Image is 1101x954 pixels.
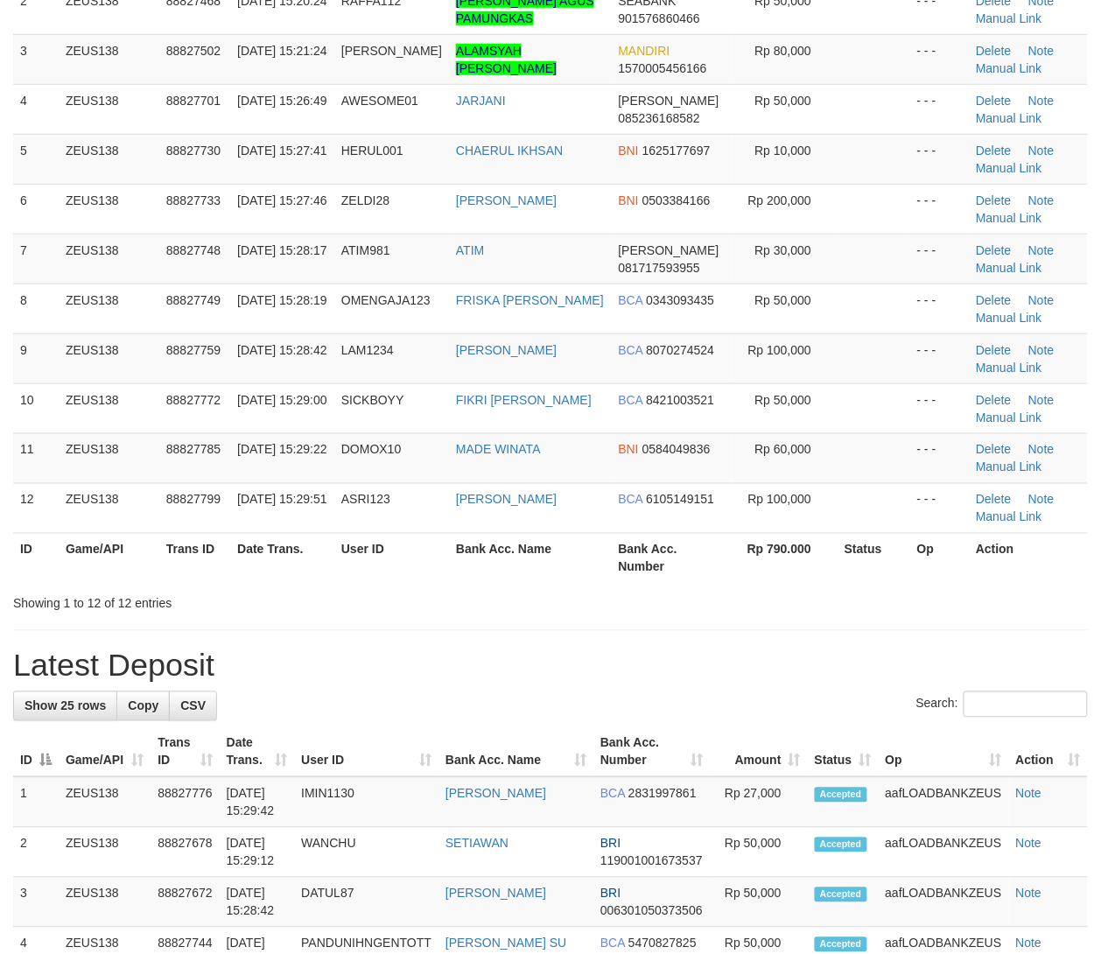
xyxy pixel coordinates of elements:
[438,727,593,777] th: Bank Acc. Name: activate to sort column ascending
[910,533,969,583] th: Op
[59,878,151,928] td: ZEUS138
[1016,887,1042,901] a: Note
[445,887,546,901] a: [PERSON_NAME]
[815,887,867,902] span: Accepted
[619,11,700,25] span: Copy 901576860466 to clipboard
[646,343,714,357] span: Copy 8070274524 to clipboard
[445,936,566,950] a: [PERSON_NAME] SU
[976,343,1011,357] a: Delete
[1016,837,1042,851] a: Note
[456,193,557,207] a: [PERSON_NAME]
[159,533,230,583] th: Trans ID
[1028,343,1055,357] a: Note
[1028,193,1055,207] a: Note
[600,904,703,918] span: Copy 006301050373506 to clipboard
[910,234,969,284] td: - - -
[456,443,541,457] a: MADE WINATA
[600,837,621,851] span: BRI
[116,691,170,721] a: Copy
[879,828,1009,878] td: aafLOADBANKZEUS
[59,84,159,134] td: ZEUS138
[619,94,719,108] span: [PERSON_NAME]
[341,393,404,407] span: SICKBOYY
[456,44,557,75] a: ALAMSYAH [PERSON_NAME]
[612,533,732,583] th: Bank Acc. Number
[711,727,808,777] th: Amount: activate to sort column ascending
[910,84,969,134] td: - - -
[964,691,1088,718] input: Search:
[815,838,867,852] span: Accepted
[13,333,59,383] td: 9
[619,293,643,307] span: BCA
[1028,393,1055,407] a: Note
[13,828,59,878] td: 2
[838,533,910,583] th: Status
[456,393,592,407] a: FIKRI [PERSON_NAME]
[754,44,811,58] span: Rp 80,000
[642,144,711,158] span: Copy 1625177697 to clipboard
[619,193,639,207] span: BNI
[619,61,707,75] span: Copy 1570005456166 to clipboard
[732,533,838,583] th: Rp 790.000
[237,443,326,457] span: [DATE] 15:29:22
[619,493,643,507] span: BCA
[628,787,697,801] span: Copy 2831997861 to clipboard
[600,936,625,950] span: BCA
[619,443,639,457] span: BNI
[815,788,867,803] span: Accepted
[711,878,808,928] td: Rp 50,000
[59,234,159,284] td: ZEUS138
[815,937,867,952] span: Accepted
[976,261,1042,275] a: Manual Link
[910,383,969,433] td: - - -
[456,94,506,108] a: JARJANI
[13,777,59,828] td: 1
[976,510,1042,524] a: Manual Link
[166,393,221,407] span: 88827772
[166,193,221,207] span: 88827733
[13,588,445,613] div: Showing 1 to 12 of 12 entries
[754,443,811,457] span: Rp 60,000
[748,193,811,207] span: Rp 200,000
[13,649,1088,684] h1: Latest Deposit
[976,361,1042,375] a: Manual Link
[237,293,326,307] span: [DATE] 15:28:19
[220,878,295,928] td: [DATE] 15:28:42
[151,828,219,878] td: 88827678
[910,433,969,483] td: - - -
[910,184,969,234] td: - - -
[59,777,151,828] td: ZEUS138
[976,293,1011,307] a: Delete
[230,533,334,583] th: Date Trans.
[237,493,326,507] span: [DATE] 15:29:51
[1028,293,1055,307] a: Note
[642,193,711,207] span: Copy 0503384166 to clipboard
[13,284,59,333] td: 8
[166,243,221,257] span: 88827748
[910,284,969,333] td: - - -
[13,691,117,721] a: Show 25 rows
[619,111,700,125] span: Copy 085236168582 to clipboard
[341,44,442,58] span: [PERSON_NAME]
[334,533,449,583] th: User ID
[13,433,59,483] td: 11
[166,144,221,158] span: 88827730
[619,44,670,58] span: MANDIRI
[294,878,438,928] td: DATUL87
[166,443,221,457] span: 88827785
[237,44,326,58] span: [DATE] 15:21:24
[646,293,714,307] span: Copy 0343093435 to clipboard
[754,293,811,307] span: Rp 50,000
[1028,443,1055,457] a: Note
[754,144,811,158] span: Rp 10,000
[1028,243,1055,257] a: Note
[25,699,106,713] span: Show 25 rows
[976,61,1042,75] a: Manual Link
[13,84,59,134] td: 4
[711,828,808,878] td: Rp 50,000
[619,261,700,275] span: Copy 081717593955 to clipboard
[341,193,389,207] span: ZELDI28
[976,144,1011,158] a: Delete
[969,533,1088,583] th: Action
[600,787,625,801] span: BCA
